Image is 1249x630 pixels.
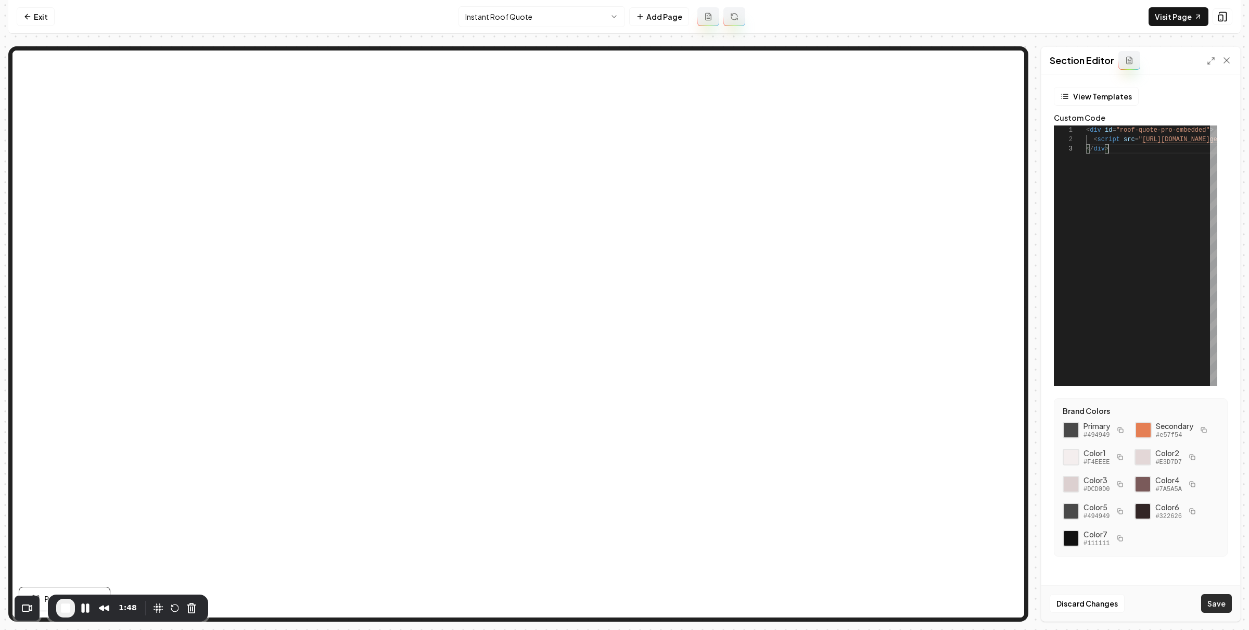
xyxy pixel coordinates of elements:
[1135,476,1151,493] div: Click to copy #7A5A5A
[1084,475,1110,485] span: Color 3
[1105,127,1112,134] span: id
[1063,476,1079,493] div: Click to copy #DCD0D0
[1086,145,1093,153] span: </
[1084,539,1110,548] span: #111111
[1155,458,1181,467] span: #E3D7D7
[1054,144,1073,154] div: 3
[1155,448,1181,458] span: Color 2
[1098,136,1120,143] span: script
[1084,502,1110,512] span: Color 5
[1142,136,1210,143] span: [URL][DOMAIN_NAME]
[1135,503,1151,520] div: Click to copy #322626
[1063,422,1079,438] div: Click to copy primary color
[1093,136,1097,143] span: <
[723,7,745,26] button: Regenerate page
[1084,458,1110,467] span: #F4EEEE
[1112,127,1116,134] span: =
[1155,502,1181,512] span: Color 6
[1135,136,1139,143] span: =
[1084,448,1110,458] span: Color 1
[1156,431,1193,439] span: #e57f54
[1155,512,1181,521] span: #322626
[1084,529,1110,539] span: Color 7
[1084,512,1110,521] span: #494949
[1054,114,1228,121] label: Custom Code
[1105,145,1108,153] span: >
[1139,136,1142,143] span: "
[1093,145,1105,153] span: div
[1135,422,1152,438] div: Click to copy secondary color
[1118,51,1140,70] button: Add admin section prompt
[1155,485,1181,494] span: #7A5A5A
[1124,136,1135,143] span: src
[1063,407,1219,414] label: Brand Colors
[1086,127,1090,134] span: <
[629,7,689,26] button: Add Page
[1084,421,1110,431] span: Primary
[1090,127,1101,134] span: div
[1054,87,1139,106] button: View Templates
[1054,135,1073,144] div: 2
[17,7,55,26] a: Exit
[1063,449,1079,465] div: Click to copy #F4EEEE
[1135,449,1151,465] div: Click to copy #E3D7D7
[1155,475,1181,485] span: Color 4
[1149,7,1208,26] a: Visit Page
[1156,421,1193,431] span: Secondary
[1054,125,1073,135] div: 1
[1063,530,1079,547] div: Click to copy #111111
[1084,431,1110,439] span: #494949
[1063,503,1079,520] div: Click to copy #494949
[19,587,110,611] button: Page Navigator
[44,594,99,604] span: Page Navigator
[1050,53,1114,68] h2: Section Editor
[1084,485,1110,494] span: #DCD0D0
[697,7,719,26] button: Add admin page prompt
[1116,127,1210,134] span: "roof-quote-pro-embedded"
